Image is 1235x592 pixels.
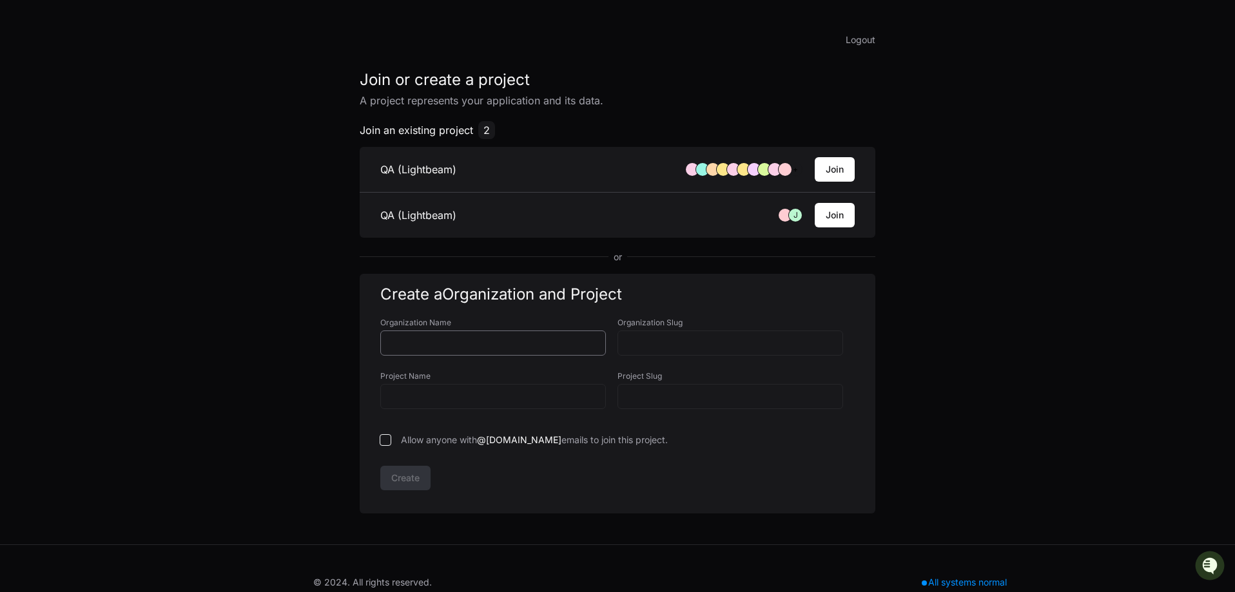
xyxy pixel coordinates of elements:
[442,285,622,303] span: Organization and Project
[914,573,1015,591] div: All systems normal
[13,52,235,72] div: Welcome
[789,163,802,176] div: +
[44,96,211,109] div: Start new chat
[360,122,473,138] span: Join an existing project
[477,434,561,445] span: @[DOMAIN_NAME]
[478,121,495,139] span: 2
[617,318,855,328] label: Organization Slug
[360,70,875,90] h1: Join or create a project
[1194,549,1229,584] iframe: Open customer support
[617,371,855,381] label: Project Slug
[91,135,156,145] a: Powered byPylon
[313,576,432,589] div: © 2024. All rights reserved.
[13,13,39,39] img: PlayerZero
[219,100,235,115] button: Start new chat
[380,207,456,223] h3: QA (Lightbeam)
[360,93,875,108] p: A project represents your application and its data.
[128,135,156,145] span: Pylon
[401,434,668,446] span: Allow anyone with emails to join this project.
[846,31,875,49] button: Logout
[793,210,798,220] h1: J
[815,203,855,227] button: Join
[608,251,627,263] span: or
[380,162,456,177] h3: QA (Lightbeam)
[380,371,617,381] label: Project Name
[380,318,617,328] label: Organization Name
[13,96,36,119] img: 1756235613930-3d25f9e4-fa56-45dd-b3ad-e072dfbd1548
[380,284,855,305] h1: Create a
[815,157,855,182] button: Join
[44,109,163,119] div: We're available if you need us!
